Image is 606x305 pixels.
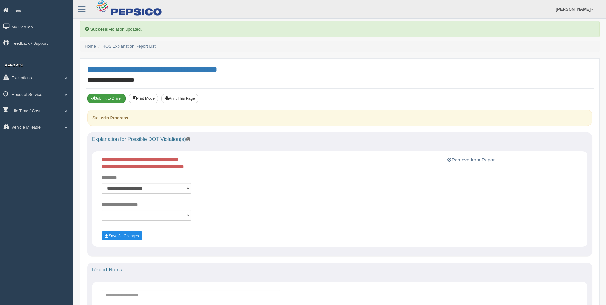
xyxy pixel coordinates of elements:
[129,94,158,103] button: Print Mode
[445,156,498,164] button: Remove from Report
[103,44,156,49] a: HOS Explanation Report List
[87,110,592,126] div: Status:
[90,27,109,32] b: Success!
[87,94,126,103] button: Submit To Driver
[87,132,592,146] div: Explanation for Possible DOT Violation(s)
[161,94,198,103] button: Print This Page
[105,115,128,120] strong: In Progress
[102,231,142,240] button: Save
[80,21,600,37] div: Violation updated.
[87,263,592,277] div: Report Notes
[85,44,96,49] a: Home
